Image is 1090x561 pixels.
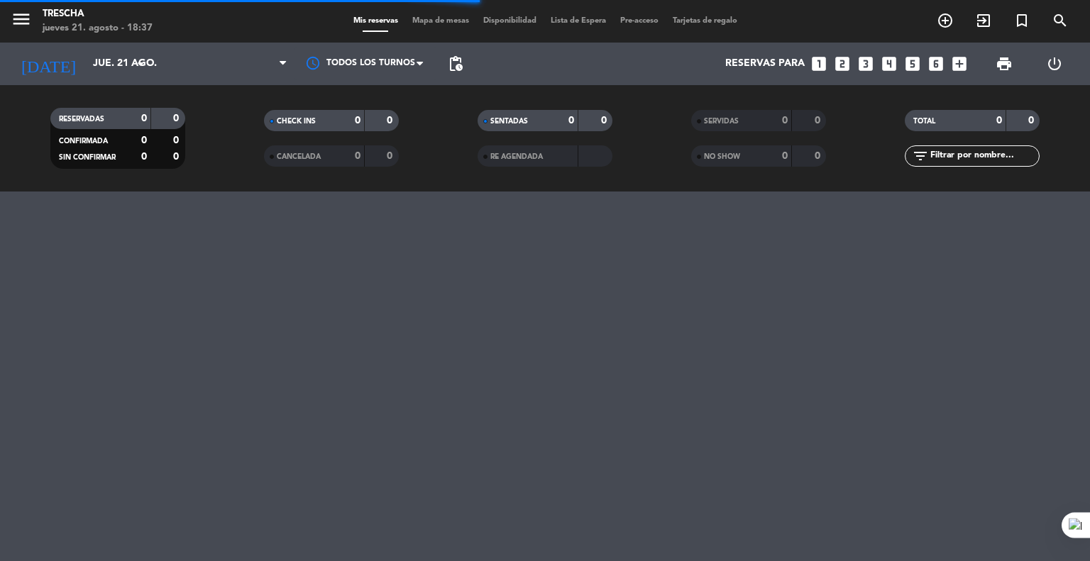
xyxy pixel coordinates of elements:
[815,116,823,126] strong: 0
[141,113,147,123] strong: 0
[490,153,543,160] span: RE AGENDADA
[277,153,321,160] span: CANCELADA
[704,118,739,125] span: SERVIDAS
[568,116,574,126] strong: 0
[43,7,153,21] div: Trescha
[476,17,544,25] span: Disponibilidad
[173,113,182,123] strong: 0
[929,148,1039,164] input: Filtrar por nombre...
[704,153,740,160] span: NO SHOW
[912,148,929,165] i: filter_list
[405,17,476,25] span: Mapa de mesas
[544,17,613,25] span: Lista de Espera
[59,116,104,123] span: RESERVADAS
[132,55,149,72] i: arrow_drop_down
[975,12,992,29] i: exit_to_app
[59,154,116,161] span: SIN CONFIRMAR
[996,116,1002,126] strong: 0
[355,151,360,161] strong: 0
[996,55,1013,72] span: print
[903,55,922,73] i: looks_5
[355,116,360,126] strong: 0
[950,55,969,73] i: add_box
[666,17,744,25] span: Tarjetas de regalo
[11,9,32,35] button: menu
[173,152,182,162] strong: 0
[1028,116,1037,126] strong: 0
[613,17,666,25] span: Pre-acceso
[601,116,610,126] strong: 0
[490,118,528,125] span: SENTADAS
[447,55,464,72] span: pending_actions
[1052,12,1069,29] i: search
[913,118,935,125] span: TOTAL
[59,138,108,145] span: CONFIRMADA
[725,58,805,70] span: Reservas para
[880,55,898,73] i: looks_4
[1013,12,1030,29] i: turned_in_not
[346,17,405,25] span: Mis reservas
[141,152,147,162] strong: 0
[810,55,828,73] i: looks_one
[173,135,182,145] strong: 0
[782,151,788,161] strong: 0
[1046,55,1063,72] i: power_settings_new
[387,151,395,161] strong: 0
[815,151,823,161] strong: 0
[277,118,316,125] span: CHECK INS
[387,116,395,126] strong: 0
[833,55,852,73] i: looks_two
[11,9,32,30] i: menu
[11,48,86,79] i: [DATE]
[782,116,788,126] strong: 0
[857,55,875,73] i: looks_3
[141,135,147,145] strong: 0
[937,12,954,29] i: add_circle_outline
[1029,43,1079,85] div: LOG OUT
[927,55,945,73] i: looks_6
[43,21,153,35] div: jueves 21. agosto - 18:37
